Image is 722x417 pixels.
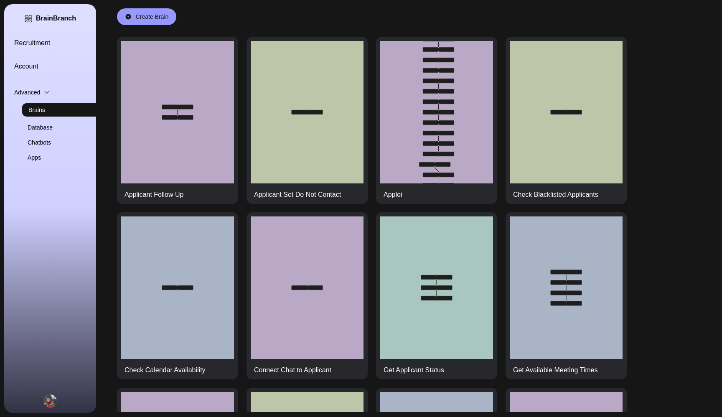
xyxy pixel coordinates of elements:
div: Applicant Follow Up [125,190,183,200]
div: Connect Chat to Applicant [254,365,331,375]
img: BrainBranch Logo [24,14,33,23]
a: Chatbots [28,138,119,147]
button: Open user button [43,394,57,408]
a: Check Calendar Availability [117,212,238,379]
a: Apploi [376,37,497,204]
a: Check Blacklisted Applicants [506,37,627,204]
a: Recruitment [14,38,106,48]
a: Database [28,123,119,132]
a: Apps [28,153,119,162]
a: Applicant Follow Up [117,37,238,204]
a: Get Available Meeting Times [506,212,627,379]
div: Check Calendar Availability [125,365,206,375]
a: Get Applicant Status [376,212,497,379]
div: Applicant Set Do Not Contact [254,190,341,200]
div: Get Available Meeting Times [513,365,597,375]
div: Create Brain [136,13,169,21]
div: Check Blacklisted Applicants [513,190,598,200]
div: Get Applicant Status [384,365,444,375]
img: Yedid Herskovitz [43,394,57,408]
div: Advanced [14,88,106,97]
div: BrainBranch [36,14,76,23]
div: Apploi [384,190,402,200]
a: Connect Chat to Applicant [247,212,368,379]
a: Applicant Set Do Not Contact [247,37,368,204]
a: Brains [22,103,114,117]
a: Account [14,61,106,71]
